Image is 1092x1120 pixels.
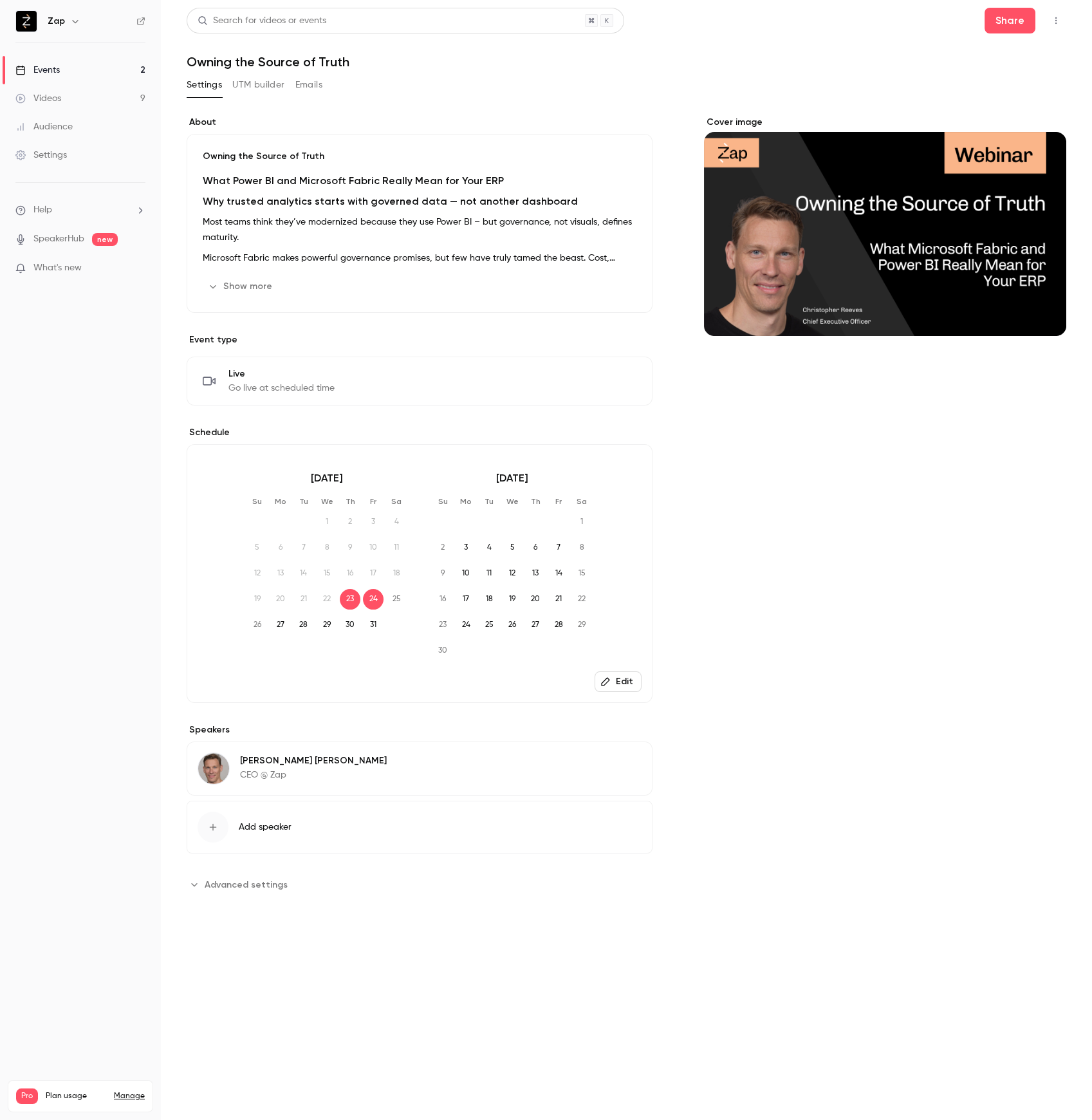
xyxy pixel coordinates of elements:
[295,75,322,95] button: Emails
[363,496,384,507] p: Fr
[571,512,592,532] span: 1
[704,116,1066,336] section: Cover image
[456,589,476,610] span: 17
[571,615,592,635] span: 29
[203,250,636,266] p: Microsoft Fabric makes powerful governance promises, but few have truly tamed the beast. Cost, co...
[247,589,268,610] span: 19
[203,276,280,297] button: Show more
[270,537,291,558] span: 6
[317,615,337,635] span: 29
[46,1091,106,1101] span: Plan usage
[15,92,61,105] div: Videos
[432,471,592,486] p: [DATE]
[187,801,652,854] button: Add speaker
[340,512,360,532] span: 2
[33,261,82,275] span: What's new
[363,512,384,532] span: 3
[502,563,523,584] span: 12
[228,368,335,380] span: Live
[595,671,642,692] button: Edit
[203,150,636,163] p: Owning the Source of Truth
[247,615,268,635] span: 26
[456,537,476,558] span: 3
[432,537,453,558] span: 2
[187,742,652,796] div: Christopher Reeves[PERSON_NAME] [PERSON_NAME]CEO @ Zap
[239,821,292,834] span: Add speaker
[340,537,360,558] span: 9
[432,589,453,610] span: 16
[363,563,384,584] span: 17
[548,537,569,558] span: 7
[270,589,291,610] span: 20
[203,194,636,209] h2: Why trusted analytics starts with governed data — not another dashboard
[187,116,652,129] label: About
[317,589,337,610] span: 22
[15,149,67,162] div: Settings
[502,589,523,610] span: 19
[270,615,291,635] span: 27
[340,496,360,507] p: Th
[456,563,476,584] span: 10
[432,640,453,661] span: 30
[479,563,499,584] span: 11
[293,537,314,558] span: 7
[270,496,291,507] p: Mo
[15,120,73,133] div: Audience
[571,563,592,584] span: 15
[456,496,476,507] p: Mo
[525,589,546,610] span: 20
[187,874,295,895] button: Advanced settings
[985,8,1035,33] button: Share
[240,754,387,767] p: [PERSON_NAME] [PERSON_NAME]
[240,769,387,781] p: CEO @ Zap
[48,15,65,28] h6: Zap
[432,563,453,584] span: 9
[386,496,407,507] p: Sa
[525,563,546,584] span: 13
[198,753,229,784] img: Christopher Reeves
[548,615,569,635] span: 28
[525,537,546,558] span: 6
[187,426,652,439] p: Schedule
[203,214,636,245] p: Most teams think they’ve modernized because they use Power BI – but governance, not visuals, defi...
[456,615,476,635] span: 24
[270,563,291,584] span: 13
[187,333,652,346] p: Event type
[317,512,337,532] span: 1
[386,512,407,532] span: 4
[187,723,652,736] label: Speakers
[479,537,499,558] span: 4
[317,537,337,558] span: 8
[205,878,288,891] span: Advanced settings
[386,563,407,584] span: 18
[317,496,337,507] p: We
[33,232,84,246] a: SpeakerHub
[340,615,360,635] span: 30
[363,615,384,635] span: 31
[525,496,546,507] p: Th
[187,874,652,895] section: Advanced settings
[16,1088,38,1104] span: Pro
[704,116,1066,129] label: Cover image
[571,589,592,610] span: 22
[293,615,314,635] span: 28
[293,589,314,610] span: 21
[432,496,453,507] p: Su
[114,1091,145,1101] a: Manage
[187,75,222,95] button: Settings
[525,615,546,635] span: 27
[228,382,335,395] span: Go live at scheduled time
[293,496,314,507] p: Tu
[247,471,407,486] p: [DATE]
[432,615,453,635] span: 23
[293,563,314,584] span: 14
[386,537,407,558] span: 11
[502,537,523,558] span: 5
[571,496,592,507] p: Sa
[340,563,360,584] span: 16
[479,589,499,610] span: 18
[548,496,569,507] p: Fr
[386,589,407,610] span: 25
[340,589,360,610] span: 23
[15,203,145,217] li: help-dropdown-opener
